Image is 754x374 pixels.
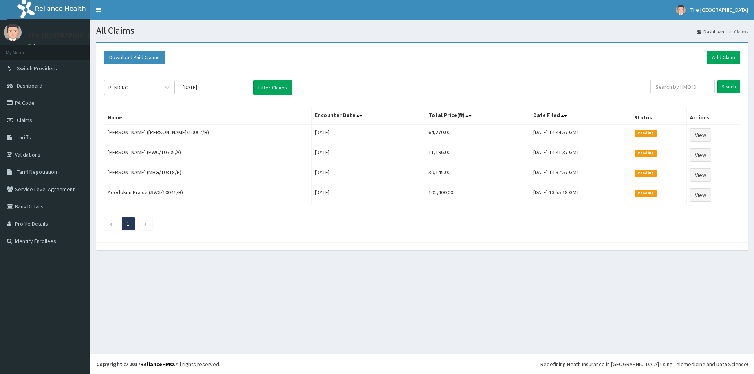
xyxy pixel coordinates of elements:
a: Page 1 is your current page [127,220,130,227]
a: Dashboard [697,28,726,35]
span: Pending [635,130,657,137]
button: Download Paid Claims [104,51,165,64]
th: Name [104,107,312,125]
input: Search by HMO ID [650,80,715,93]
a: View [690,188,711,202]
td: [DATE] [312,185,425,205]
img: User Image [676,5,686,15]
input: Select Month and Year [179,80,249,94]
a: View [690,168,711,182]
th: Actions [686,107,740,125]
input: Search [717,80,740,93]
td: [PERSON_NAME] (MHG/10318/B) [104,165,312,185]
td: Adedokun Praise (SWX/10041/B) [104,185,312,205]
a: RelianceHMO [140,361,174,368]
td: [DATE] 14:44:57 GMT [530,125,631,145]
td: [DATE] 14:37:57 GMT [530,165,631,185]
td: 102,400.00 [425,185,530,205]
td: 64,270.00 [425,125,530,145]
img: User Image [4,24,22,41]
span: Tariff Negotiation [17,168,57,175]
span: Dashboard [17,82,42,89]
a: Add Claim [707,51,740,64]
span: Pending [635,190,657,197]
td: [DATE] [312,165,425,185]
td: [DATE] 14:41:37 GMT [530,145,631,165]
li: Claims [727,28,748,35]
td: [PERSON_NAME] ([PERSON_NAME]/10007/B) [104,125,312,145]
span: Pending [635,150,657,157]
a: View [690,128,711,142]
footer: All rights reserved. [90,354,754,374]
span: Switch Providers [17,65,57,72]
td: [DATE] 13:55:18 GMT [530,185,631,205]
button: Filter Claims [253,80,292,95]
a: Online [27,43,46,48]
a: Next page [144,220,147,227]
td: 11,196.00 [425,145,530,165]
strong: Copyright © 2017 . [96,361,176,368]
td: 30,145.00 [425,165,530,185]
span: Claims [17,117,32,124]
a: View [690,148,711,162]
span: Tariffs [17,134,31,141]
td: [DATE] [312,125,425,145]
div: PENDING [108,84,128,91]
th: Status [631,107,686,125]
span: The [GEOGRAPHIC_DATA] [690,6,748,13]
td: [PERSON_NAME] (PWC/10505/A) [104,145,312,165]
td: [DATE] [312,145,425,165]
h1: All Claims [96,26,748,36]
th: Encounter Date [312,107,425,125]
a: Previous page [109,220,113,227]
span: Pending [635,170,657,177]
div: Redefining Heath Insurance in [GEOGRAPHIC_DATA] using Telemedicine and Data Science! [540,360,748,368]
th: Date Filed [530,107,631,125]
th: Total Price(₦) [425,107,530,125]
p: The [GEOGRAPHIC_DATA] [27,32,106,39]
